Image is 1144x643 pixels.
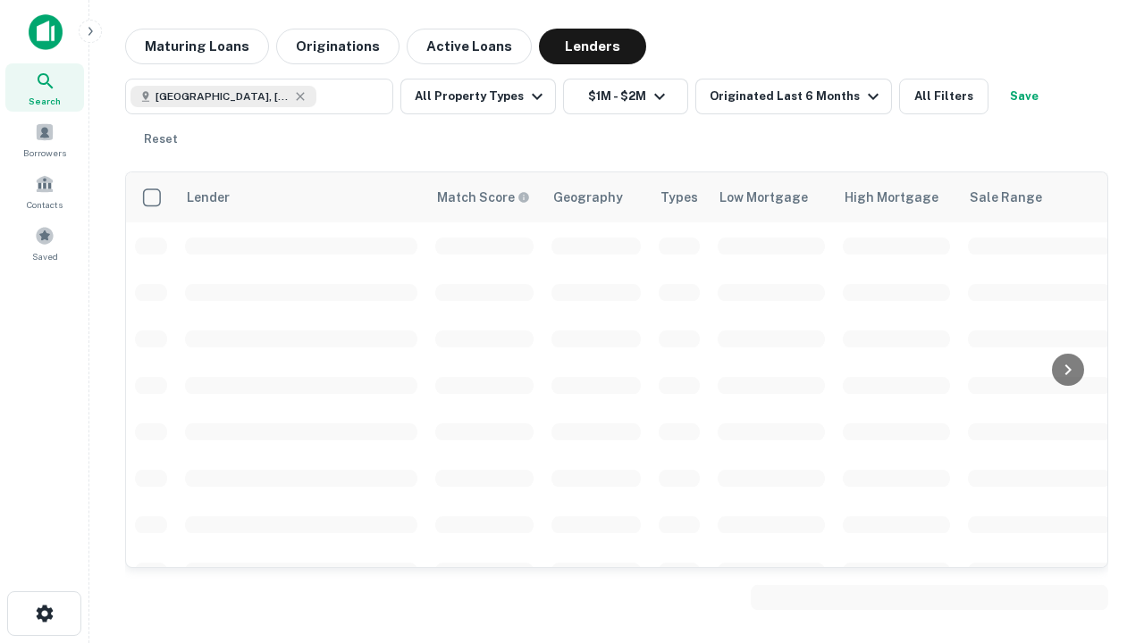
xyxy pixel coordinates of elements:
button: All Property Types [400,79,556,114]
button: All Filters [899,79,988,114]
th: Capitalize uses an advanced AI algorithm to match your search with the best lender. The match sco... [426,172,543,222]
div: Lender [187,187,230,208]
th: Lender [176,172,426,222]
th: Geography [543,172,650,222]
button: $1M - $2M [563,79,688,114]
th: Sale Range [959,172,1120,222]
button: Originated Last 6 Months [695,79,892,114]
div: Types [660,187,698,208]
div: Geography [553,187,623,208]
h6: Match Score [437,188,526,207]
button: Active Loans [407,29,532,64]
th: Types [650,172,709,222]
img: capitalize-icon.png [29,14,63,50]
th: Low Mortgage [709,172,834,222]
span: Saved [32,249,58,263]
a: Borrowers [5,115,84,163]
iframe: Chat Widget [1055,500,1144,586]
a: Saved [5,219,84,267]
button: Maturing Loans [125,29,269,64]
span: [GEOGRAPHIC_DATA], [GEOGRAPHIC_DATA], [GEOGRAPHIC_DATA] [156,88,290,104]
span: Borrowers [23,146,66,160]
a: Contacts [5,167,84,215]
div: Sale Range [970,187,1042,208]
div: High Mortgage [845,187,938,208]
span: Search [29,94,61,108]
div: Low Mortgage [719,187,808,208]
div: Originated Last 6 Months [710,86,884,107]
button: Reset [132,121,189,157]
button: Save your search to get updates of matches that match your search criteria. [996,79,1053,114]
span: Contacts [27,197,63,212]
button: Originations [276,29,400,64]
a: Search [5,63,84,112]
button: Lenders [539,29,646,64]
th: High Mortgage [834,172,959,222]
div: Capitalize uses an advanced AI algorithm to match your search with the best lender. The match sco... [437,188,530,207]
